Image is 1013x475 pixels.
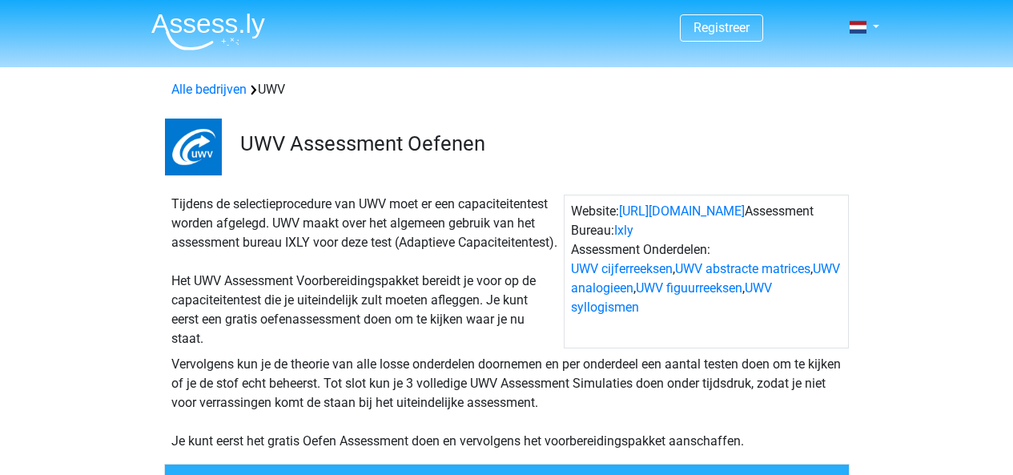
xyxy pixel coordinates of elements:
[171,82,247,97] a: Alle bedrijven
[571,261,673,276] a: UWV cijferreeksen
[165,195,564,348] div: Tijdens de selectieprocedure van UWV moet er een capaciteitentest worden afgelegd. UWV maakt over...
[693,20,750,35] a: Registreer
[619,203,745,219] a: [URL][DOMAIN_NAME]
[564,195,849,348] div: Website: Assessment Bureau: Assessment Onderdelen: , , , ,
[240,131,837,156] h3: UWV Assessment Oefenen
[614,223,633,238] a: Ixly
[151,13,265,50] img: Assessly
[165,355,849,451] div: Vervolgens kun je de theorie van alle losse onderdelen doornemen en per onderdeel een aantal test...
[675,261,810,276] a: UWV abstracte matrices
[636,280,742,296] a: UWV figuurreeksen
[165,80,849,99] div: UWV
